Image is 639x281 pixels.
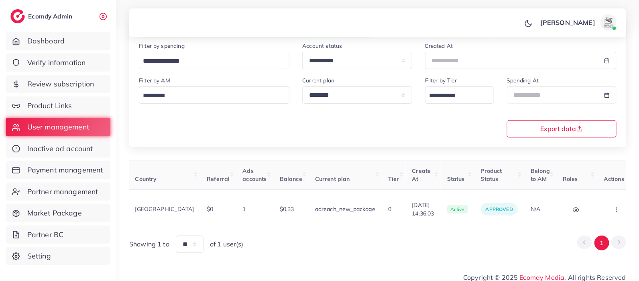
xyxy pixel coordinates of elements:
[6,96,110,115] a: Product Links
[600,14,617,31] img: avatar
[10,9,25,23] img: logo
[27,165,103,175] span: Payment management
[481,167,502,183] span: Product Status
[207,205,213,213] span: $0
[426,90,484,102] input: Search for option
[6,139,110,158] a: Inactive ad account
[315,205,375,213] span: adreach_new_package
[425,76,457,84] label: Filter by Tier
[447,175,465,183] span: Status
[210,240,244,249] span: of 1 user(s)
[27,36,65,46] span: Dashboard
[540,18,595,27] p: [PERSON_NAME]
[6,32,110,50] a: Dashboard
[28,12,74,20] h2: Ecomdy Admin
[135,205,194,213] span: [GEOGRAPHIC_DATA]
[541,125,583,132] span: Export data
[412,167,431,183] span: Create At
[302,76,334,84] label: Current plan
[27,251,51,261] span: Setting
[507,120,617,137] button: Export data
[280,175,302,183] span: Balance
[139,52,289,69] div: Search for option
[6,247,110,265] a: Setting
[243,205,246,213] span: 1
[280,205,294,213] span: $0.33
[243,167,267,183] span: Ads accounts
[6,53,110,72] a: Verify information
[27,144,93,154] span: Inactive ad account
[6,75,110,93] a: Review subscription
[6,204,110,222] a: Market Package
[531,167,550,183] span: Belong to AM
[27,57,86,68] span: Verify information
[6,161,110,179] a: Payment management
[315,175,350,183] span: Current plan
[486,206,513,212] span: approved
[27,79,94,89] span: Review subscription
[27,122,89,132] span: User management
[577,236,626,250] ul: Pagination
[129,240,169,249] span: Showing 1 to
[531,205,540,213] span: N/A
[27,230,64,240] span: Partner BC
[6,183,110,201] a: Partner management
[27,187,98,197] span: Partner management
[425,86,494,104] div: Search for option
[536,14,620,31] a: [PERSON_NAME]avatar
[604,175,624,183] span: Actions
[6,118,110,136] a: User management
[563,175,578,183] span: Roles
[140,55,279,68] input: Search for option
[135,175,157,183] span: Country
[388,175,399,183] span: Tier
[139,76,170,84] label: Filter by AM
[140,90,279,102] input: Search for option
[388,205,391,213] span: 0
[139,42,185,50] label: Filter by spending
[447,205,468,214] span: active
[6,226,110,244] a: Partner BC
[207,175,230,183] span: Referral
[10,9,74,23] a: logoEcomdy Admin
[425,42,453,50] label: Created At
[27,101,72,111] span: Product Links
[139,86,289,104] div: Search for option
[27,208,82,218] span: Market Package
[594,236,609,250] button: Go to page 1
[302,42,342,50] label: Account status
[507,76,539,84] label: Spending At
[412,201,434,217] span: [DATE] 14:36:03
